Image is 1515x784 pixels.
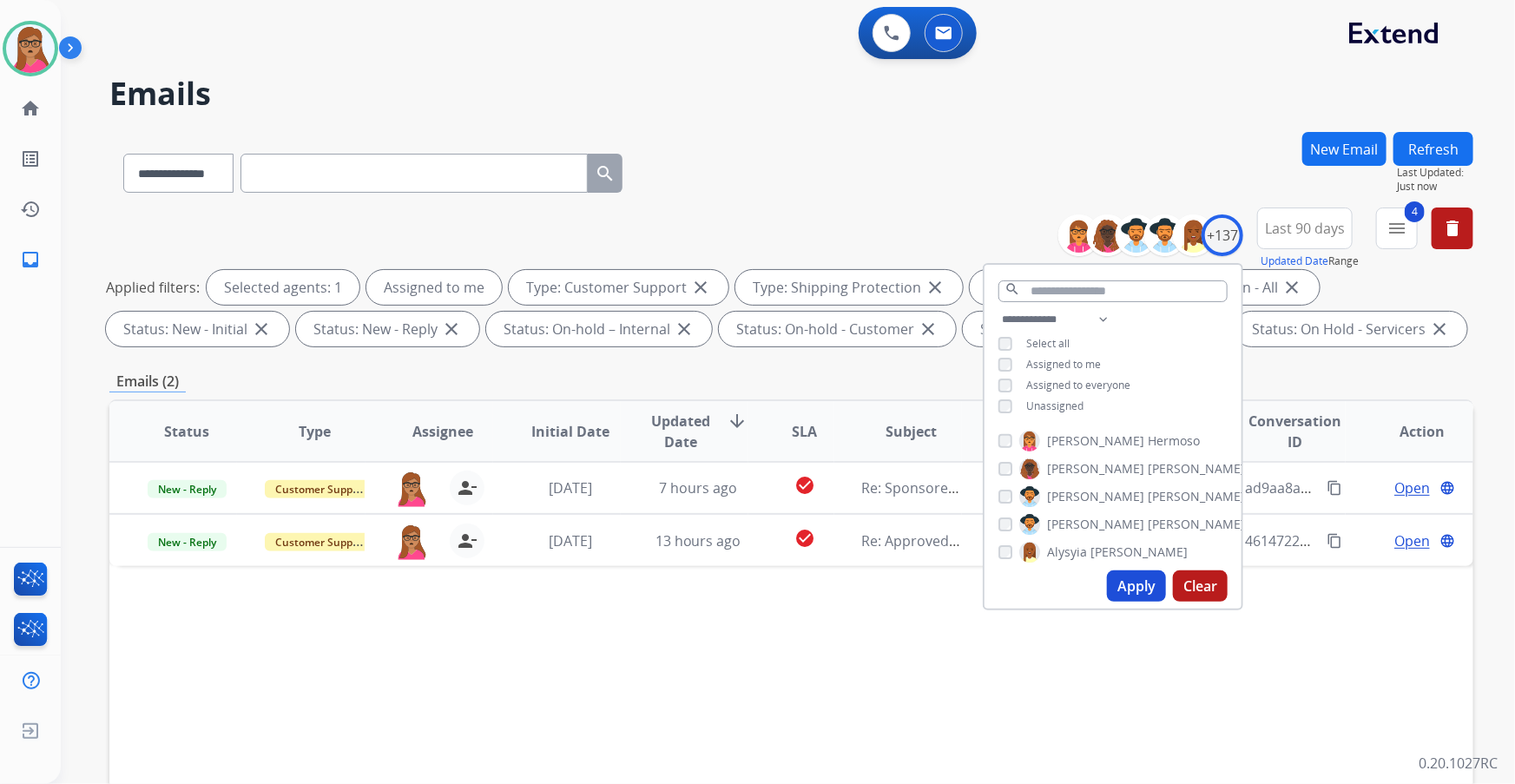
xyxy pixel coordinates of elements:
[655,531,741,550] span: 13 hours ago
[106,312,289,346] div: Status: New - Initial
[1005,281,1020,297] mat-icon: search
[1439,533,1455,549] mat-icon: language
[1257,208,1353,249] button: Last 90 days
[531,421,609,442] span: Initial Date
[1107,570,1166,602] button: Apply
[794,528,815,549] mat-icon: check_circle
[1047,432,1144,450] span: [PERSON_NAME]
[109,76,1473,111] h2: Emails
[412,421,473,442] span: Assignee
[441,319,462,339] mat-icon: close
[1047,488,1144,505] span: [PERSON_NAME]
[886,421,937,442] span: Subject
[735,270,963,305] div: Type: Shipping Protection
[20,98,41,119] mat-icon: home
[148,533,227,551] span: New - Reply
[674,319,695,339] mat-icon: close
[549,478,592,497] span: [DATE]
[1261,254,1328,268] button: Updated Date
[251,319,272,339] mat-icon: close
[1394,530,1430,551] span: Open
[457,478,478,498] mat-icon: person_remove
[963,312,1228,346] div: Status: On Hold - Pending Parts
[794,475,815,496] mat-icon: check_circle
[1148,488,1245,505] span: [PERSON_NAME]
[1405,201,1425,222] span: 4
[1265,225,1345,232] span: Last 90 days
[595,163,616,184] mat-icon: search
[299,421,331,442] span: Type
[1393,132,1473,166] button: Refresh
[1090,544,1188,561] span: [PERSON_NAME]
[792,421,817,442] span: SLA
[1302,132,1387,166] button: New Email
[106,277,200,298] p: Applied filters:
[1173,570,1228,602] button: Clear
[394,524,429,560] img: agent-avatar
[1026,357,1101,372] span: Assigned to me
[1346,401,1473,462] th: Action
[690,277,711,298] mat-icon: close
[457,530,478,551] mat-icon: person_remove
[207,270,359,305] div: Selected agents: 1
[366,270,502,305] div: Assigned to me
[862,531,990,550] span: Re: Approved Claim
[1394,478,1430,498] span: Open
[1148,432,1200,450] span: Hermoso
[970,270,1143,305] div: Type: Reguard CS
[1397,180,1473,194] span: Just now
[1245,531,1512,550] span: 46147229-b2dc-4ce4-9a07-fd1edd852246
[925,277,945,298] mat-icon: close
[1387,218,1407,239] mat-icon: menu
[1327,480,1342,496] mat-icon: content_copy
[719,312,956,346] div: Status: On-hold - Customer
[1235,312,1467,346] div: Status: On Hold - Servicers
[918,319,939,339] mat-icon: close
[649,411,713,452] span: Updated Date
[862,478,1048,497] span: Re: Sponsored Post Request
[1245,411,1344,452] span: Conversation ID
[1026,399,1084,413] span: Unassigned
[1026,378,1130,392] span: Assigned to everyone
[1327,533,1342,549] mat-icon: content_copy
[1281,277,1302,298] mat-icon: close
[265,480,378,498] span: Customer Support
[1397,166,1473,180] span: Last Updated:
[1376,208,1418,249] button: 4
[1439,480,1455,496] mat-icon: language
[549,531,592,550] span: [DATE]
[20,199,41,220] mat-icon: history
[1148,516,1245,533] span: [PERSON_NAME]
[164,421,209,442] span: Status
[1442,218,1463,239] mat-icon: delete
[394,471,429,507] img: agent-avatar
[1047,516,1144,533] span: [PERSON_NAME]
[1202,214,1243,256] div: +137
[20,148,41,169] mat-icon: list_alt
[1429,319,1450,339] mat-icon: close
[1245,478,1509,497] span: ad9aa8a4-97aa-4f94-b318-d8d4abc4f975
[1419,753,1498,774] p: 0.20.1027RC
[109,371,186,392] p: Emails (2)
[659,478,737,497] span: 7 hours ago
[1047,460,1144,478] span: [PERSON_NAME]
[265,533,378,551] span: Customer Support
[1047,544,1087,561] span: Alysyia
[727,411,748,432] mat-icon: arrow_downward
[1261,254,1359,268] span: Range
[6,24,55,73] img: avatar
[296,312,479,346] div: Status: New - Reply
[486,312,712,346] div: Status: On-hold – Internal
[509,270,728,305] div: Type: Customer Support
[148,480,227,498] span: New - Reply
[1026,336,1070,351] span: Select all
[1148,460,1245,478] span: [PERSON_NAME]
[20,249,41,270] mat-icon: inbox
